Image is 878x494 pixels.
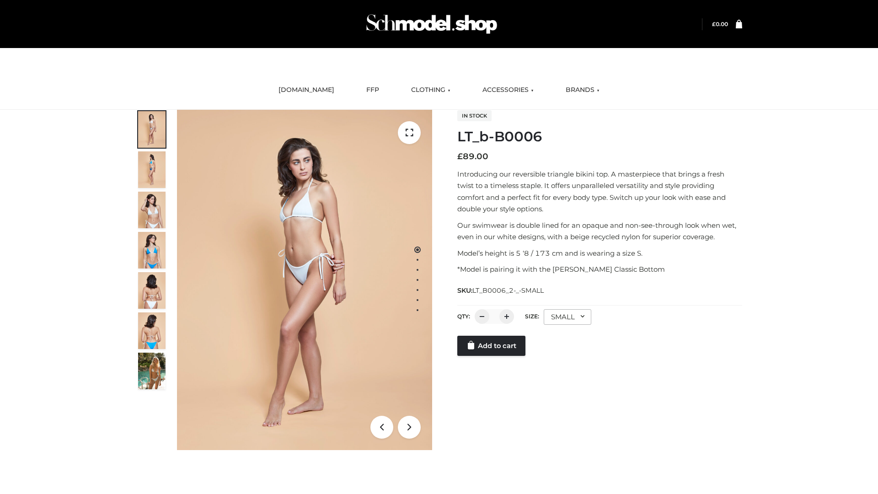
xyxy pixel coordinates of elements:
img: ArielClassicBikiniTop_CloudNine_AzureSky_OW114ECO_1-scaled.jpg [138,111,166,148]
a: BRANDS [559,80,606,100]
img: ArielClassicBikiniTop_CloudNine_AzureSky_OW114ECO_4-scaled.jpg [138,232,166,268]
p: *Model is pairing it with the [PERSON_NAME] Classic Bottom [457,263,742,275]
label: Size: [525,313,539,320]
span: £ [712,21,716,27]
img: ArielClassicBikiniTop_CloudNine_AzureSky_OW114ECO_3-scaled.jpg [138,192,166,228]
span: LT_B0006_2-_-SMALL [472,286,544,295]
p: Our swimwear is double lined for an opaque and non-see-through look when wet, even in our white d... [457,220,742,243]
span: SKU: [457,285,545,296]
img: ArielClassicBikiniTop_CloudNine_AzureSky_OW114ECO_8-scaled.jpg [138,312,166,349]
img: ArielClassicBikiniTop_CloudNine_AzureSky_OW114ECO_2-scaled.jpg [138,151,166,188]
img: ArielClassicBikiniTop_CloudNine_AzureSky_OW114ECO_7-scaled.jpg [138,272,166,309]
span: In stock [457,110,492,121]
a: CLOTHING [404,80,457,100]
h1: LT_b-B0006 [457,129,742,145]
label: QTY: [457,313,470,320]
bdi: 0.00 [712,21,728,27]
span: £ [457,151,463,161]
div: SMALL [544,309,591,325]
img: ArielClassicBikiniTop_CloudNine_AzureSky_OW114ECO_1 [177,110,432,450]
img: Schmodel Admin 964 [363,6,500,42]
a: FFP [359,80,386,100]
a: [DOMAIN_NAME] [272,80,341,100]
a: Add to cart [457,336,525,356]
bdi: 89.00 [457,151,488,161]
p: Introducing our reversible triangle bikini top. A masterpiece that brings a fresh twist to a time... [457,168,742,215]
img: Arieltop_CloudNine_AzureSky2.jpg [138,353,166,389]
a: ACCESSORIES [476,80,541,100]
p: Model’s height is 5 ‘8 / 173 cm and is wearing a size S. [457,247,742,259]
a: £0.00 [712,21,728,27]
